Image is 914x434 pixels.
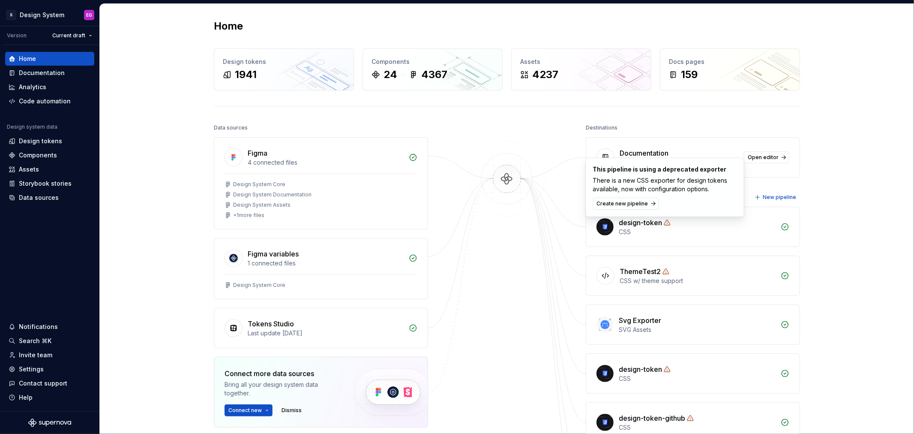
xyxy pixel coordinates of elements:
[5,52,94,66] a: Home
[248,329,404,338] div: Last update [DATE]
[214,48,354,90] a: Design tokens1941
[619,364,662,374] div: design-token
[520,57,642,66] div: Assets
[19,165,39,174] div: Assets
[5,80,94,94] a: Analytics
[223,57,345,66] div: Design tokens
[593,165,727,174] p: This pipeline is using a deprecated exporter
[5,163,94,176] a: Assets
[19,365,44,374] div: Settings
[5,94,94,108] a: Code automation
[19,83,46,91] div: Analytics
[248,158,404,167] div: 4 connected files
[5,148,94,162] a: Components
[233,181,285,188] div: Design System Core
[593,198,659,210] button: Create new pipeline
[5,66,94,80] a: Documentation
[19,69,65,77] div: Documentation
[7,32,27,39] div: Version
[48,30,96,42] button: Current draft
[278,404,306,416] button: Dismiss
[19,322,58,331] div: Notifications
[228,407,262,414] span: Connect new
[248,148,267,158] div: Figma
[282,407,302,414] span: Dismiss
[19,393,33,402] div: Help
[619,374,776,383] div: CSS
[586,122,617,134] div: Destinations
[2,6,98,24] button: SDesign SystemEG
[225,368,340,379] div: Connect more data sources
[19,351,52,359] div: Invite team
[19,97,71,105] div: Code automation
[19,337,51,345] div: Search ⌘K
[619,217,662,228] div: design-token
[421,68,447,81] div: 4367
[248,319,294,329] div: Tokens Studio
[763,194,796,201] span: New pipeline
[748,154,779,161] span: Open editor
[20,11,64,19] div: Design System
[214,238,428,299] a: Figma variables1 connected filesDesign System Core
[619,413,685,423] div: design-token-github
[214,19,243,33] h2: Home
[532,68,558,81] div: 4237
[384,68,397,81] div: 24
[619,325,776,334] div: SVG Assets
[5,177,94,190] a: Storybook stories
[28,419,71,427] svg: Supernova Logo
[372,57,494,66] div: Components
[52,32,85,39] span: Current draft
[19,54,36,63] div: Home
[225,404,273,416] button: Connect new
[225,380,340,398] div: Bring all your design system data together.
[248,259,404,268] div: 1 connected files
[511,48,651,90] a: Assets4237
[5,320,94,334] button: Notifications
[19,193,59,202] div: Data sources
[752,191,800,203] button: New pipeline
[593,176,737,193] p: There is a new CSS exporter for design tokens available, now with configuration options.
[235,68,257,81] div: 1941
[248,249,299,259] div: Figma variables
[233,282,285,289] div: Design System Core
[620,148,668,158] div: Documentation
[363,48,503,90] a: Components244367
[214,308,428,348] a: Tokens StudioLast update [DATE]
[5,377,94,390] button: Contact support
[5,348,94,362] a: Invite team
[19,379,67,388] div: Contact support
[620,277,776,285] div: CSS w/ theme support
[597,200,648,207] span: Create new pipeline
[214,137,428,229] a: Figma4 connected filesDesign System CoreDesign System DocumentationDesign System Assets+1more files
[19,179,72,188] div: Storybook stories
[233,191,312,198] div: Design System Documentation
[5,334,94,348] button: Search ⌘K
[620,266,661,277] div: ThemeTest2
[660,48,800,90] a: Docs pages159
[619,423,776,432] div: CSS
[619,315,661,325] div: Svg Exporter
[233,202,291,208] div: Design System Assets
[5,134,94,148] a: Design tokens
[5,191,94,205] a: Data sources
[5,391,94,404] button: Help
[669,57,791,66] div: Docs pages
[6,10,16,20] div: S
[19,137,62,145] div: Design tokens
[7,124,57,130] div: Design system data
[619,228,776,236] div: CSS
[5,362,94,376] a: Settings
[744,151,789,163] a: Open editor
[19,151,57,160] div: Components
[233,212,264,219] div: + 1 more files
[681,68,698,81] div: 159
[86,12,92,18] div: EG
[214,122,248,134] div: Data sources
